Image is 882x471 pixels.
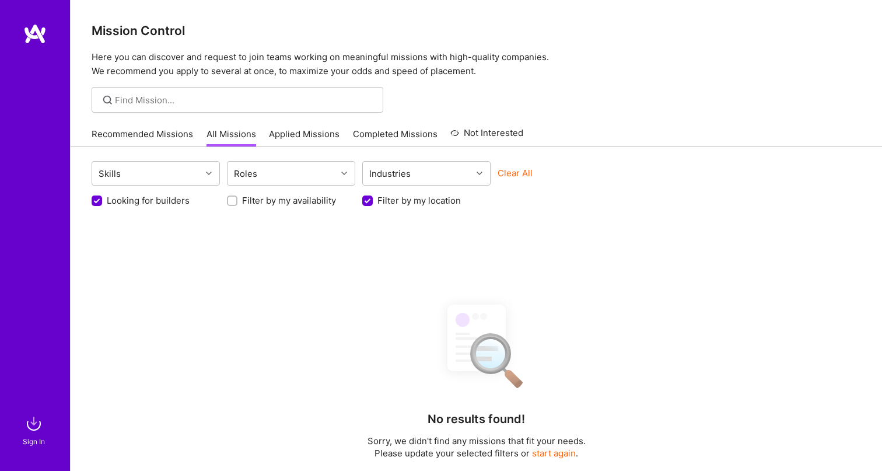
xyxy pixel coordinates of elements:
[498,167,533,179] button: Clear All
[353,128,437,147] a: Completed Missions
[532,447,576,459] button: start again
[427,294,526,396] img: No Results
[23,435,45,448] div: Sign In
[377,194,461,207] label: Filter by my location
[428,412,525,426] h4: No results found!
[366,165,414,182] div: Industries
[206,170,212,176] i: icon Chevron
[22,412,45,435] img: sign in
[24,412,45,448] a: sign inSign In
[269,128,339,147] a: Applied Missions
[92,50,861,78] p: Here you can discover and request to join teams working on meaningful missions with high-quality ...
[477,170,482,176] i: icon Chevron
[107,194,190,207] label: Looking for builders
[92,23,861,38] h3: Mission Control
[23,23,47,44] img: logo
[242,194,336,207] label: Filter by my availability
[231,165,260,182] div: Roles
[367,447,586,459] p: Please update your selected filters or .
[341,170,347,176] i: icon Chevron
[92,128,193,147] a: Recommended Missions
[206,128,256,147] a: All Missions
[367,435,586,447] p: Sorry, we didn't find any missions that fit your needs.
[450,126,523,147] a: Not Interested
[101,93,114,107] i: icon SearchGrey
[115,94,374,106] input: Find Mission...
[96,165,124,182] div: Skills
